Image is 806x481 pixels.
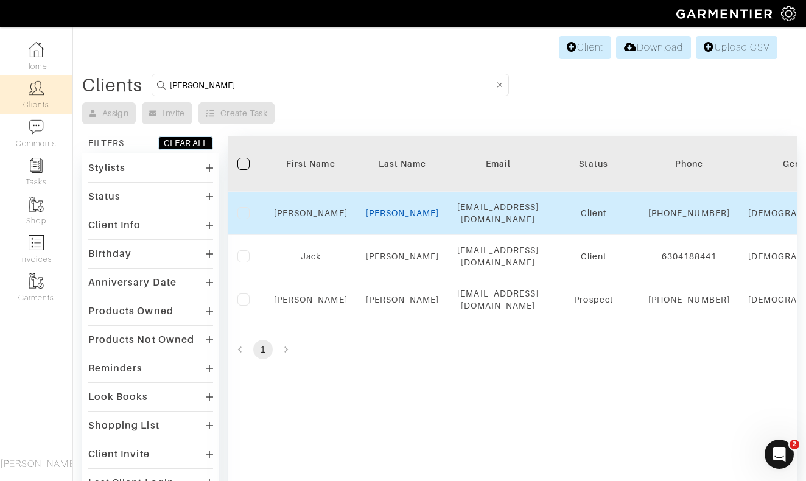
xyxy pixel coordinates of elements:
[557,207,630,219] div: Client
[648,250,730,262] div: 6304188441
[170,77,494,93] input: Search by name, email, phone, city, or state
[559,36,611,59] a: Client
[557,293,630,306] div: Prospect
[301,251,321,261] a: Jack
[457,287,539,312] div: [EMAIL_ADDRESS][DOMAIN_NAME]
[366,158,440,170] div: Last Name
[696,36,777,59] a: Upload CSV
[366,208,440,218] a: [PERSON_NAME]
[88,448,150,460] div: Client Invite
[265,136,357,192] th: Toggle SortBy
[616,36,691,59] a: Download
[88,248,131,260] div: Birthday
[648,293,730,306] div: [PHONE_NUMBER]
[366,295,440,304] a: [PERSON_NAME]
[88,137,124,149] div: FILTERS
[29,197,44,212] img: garments-icon-b7da505a4dc4fd61783c78ac3ca0ef83fa9d6f193b1c9dc38574b1d14d53ca28.png
[88,334,194,346] div: Products Not Owned
[29,273,44,289] img: garments-icon-b7da505a4dc4fd61783c78ac3ca0ef83fa9d6f193b1c9dc38574b1d14d53ca28.png
[648,158,730,170] div: Phone
[88,362,142,374] div: Reminders
[158,136,213,150] button: CLEAR ALL
[82,79,142,91] div: Clients
[557,250,630,262] div: Client
[274,208,348,218] a: [PERSON_NAME]
[88,420,159,432] div: Shopping List
[548,136,639,192] th: Toggle SortBy
[29,80,44,96] img: clients-icon-6bae9207a08558b7cb47a8932f037763ab4055f8c8b6bfacd5dc20c3e0201464.png
[228,340,797,359] nav: pagination navigation
[557,158,630,170] div: Status
[357,136,449,192] th: Toggle SortBy
[29,119,44,135] img: comment-icon-a0a6a9ef722e966f86d9cbdc48e553b5cf19dbc54f86b18d962a5391bc8f6eb6.png
[670,3,781,24] img: garmentier-logo-header-white-b43fb05a5012e4ada735d5af1a66efaba907eab6374d6393d1fbf88cb4ef424d.png
[29,235,44,250] img: orders-icon-0abe47150d42831381b5fb84f609e132dff9fe21cb692f30cb5eec754e2cba89.png
[88,162,125,174] div: Stylists
[29,158,44,173] img: reminder-icon-8004d30b9f0a5d33ae49ab947aed9ed385cf756f9e5892f1edd6e32f2345188e.png
[88,191,121,203] div: Status
[457,244,539,269] div: [EMAIL_ADDRESS][DOMAIN_NAME]
[274,158,348,170] div: First Name
[366,251,440,261] a: [PERSON_NAME]
[29,42,44,57] img: dashboard-icon-dbcd8f5a0b271acd01030246c82b418ddd0df26cd7fceb0bd07c9910d44c42f6.png
[648,207,730,219] div: [PHONE_NUMBER]
[88,276,177,289] div: Anniversary Date
[88,219,141,231] div: Client Info
[88,391,149,403] div: Look Books
[253,340,273,359] button: page 1
[164,137,208,149] div: CLEAR ALL
[88,305,173,317] div: Products Owned
[790,440,799,449] span: 2
[457,158,539,170] div: Email
[457,201,539,225] div: [EMAIL_ADDRESS][DOMAIN_NAME]
[781,6,796,21] img: gear-icon-white-bd11855cb880d31180b6d7d6211b90ccbf57a29d726f0c71d8c61bd08dd39cc2.png
[765,440,794,469] iframe: Intercom live chat
[274,295,348,304] a: [PERSON_NAME]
